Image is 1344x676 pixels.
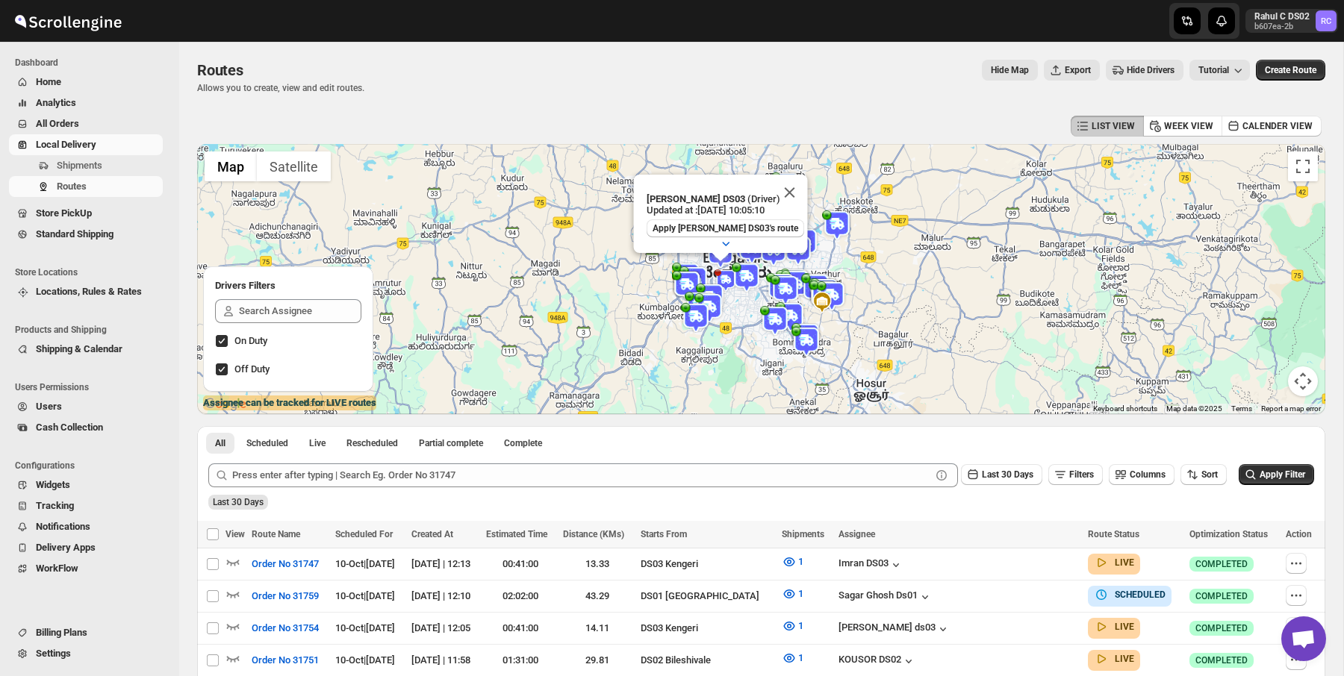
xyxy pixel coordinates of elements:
[1044,60,1100,81] button: Export
[201,395,250,414] a: Open this area in Google Maps (opens a new window)
[419,437,483,449] span: Partial complete
[232,463,931,487] input: Press enter after typing | Search Eg. Order No 31747
[1065,64,1091,76] span: Export
[36,97,76,108] span: Analytics
[563,529,624,539] span: Distance (KMs)
[57,181,87,192] span: Routes
[1115,557,1134,568] b: LIVE
[1195,590,1248,602] span: COMPLETED
[197,82,364,94] p: Allows you to create, view and edit routes.
[1189,60,1250,81] button: Tutorial
[9,93,163,113] button: Analytics
[9,113,163,134] button: All Orders
[798,620,803,631] span: 1
[1245,9,1338,33] button: User menu
[486,529,547,539] span: Estimated Time
[36,118,79,129] span: All Orders
[1106,60,1183,81] button: Hide Drivers
[839,622,951,636] div: [PERSON_NAME] ds03
[839,529,875,539] span: Assignee
[771,175,807,210] button: Close
[1288,151,1318,181] button: Toggle fullscreen view
[782,529,824,539] span: Shipments
[1115,589,1166,600] b: SCHEDULED
[9,72,163,93] button: Home
[1180,464,1227,485] button: Sort
[652,222,797,234] span: Apply [PERSON_NAME] DS03's route
[839,654,916,669] div: KOUSOR DS02
[486,621,555,636] div: 00:41:00
[982,60,1038,81] button: Map action label
[646,193,803,204] p: (Driver)
[36,286,142,297] span: Locations, Rules & Rates
[1222,116,1322,137] button: CALENDER VIEW
[197,61,243,79] span: Routes
[1254,10,1310,22] p: Rahul C DS02
[1254,22,1310,31] p: b607ea-2b
[411,621,477,636] div: [DATE] | 12:05
[641,557,773,572] div: DS03 Kengeri
[36,500,74,511] span: Tracking
[1265,64,1316,76] span: Create Route
[1094,651,1134,666] button: LIVE
[1231,404,1252,413] a: Terms (opens in new tab)
[1256,60,1325,81] button: Create Route
[15,324,169,336] span: Products and Shipping
[9,495,163,516] button: Tracking
[225,529,245,539] span: View
[1088,529,1139,539] span: Route Status
[9,396,163,417] button: Users
[243,584,328,608] button: Order No 31759
[798,556,803,567] span: 1
[346,437,398,449] span: Rescheduled
[1261,404,1321,413] a: Report a map error
[641,529,687,539] span: Starts From
[839,589,933,604] button: Sagar Ghosh Ds01
[646,204,803,216] p: Updated at : [DATE] 10:05:10
[36,228,113,240] span: Standard Shipping
[9,155,163,176] button: Shipments
[486,589,555,604] div: 02:02:00
[234,363,270,375] span: Off Duty
[411,653,477,668] div: [DATE] | 11:58
[1288,366,1318,396] button: Map camera controls
[1242,120,1313,132] span: CALENDER VIEW
[203,395,376,410] label: Assignee can be tracked for LIVE routes
[504,437,542,449] span: Complete
[486,653,555,668] div: 01:31:00
[798,652,803,663] span: 1
[36,139,96,150] span: Local Delivery
[641,621,773,636] div: DS03 Kengeri
[36,563,78,574] span: WorkFlow
[1195,558,1248,570] span: COMPLETED
[335,558,395,569] span: 10-Oct | [DATE]
[1048,464,1103,485] button: Filters
[9,339,163,360] button: Shipping & Calendar
[215,437,225,449] span: All
[839,557,903,572] div: Imran DS03
[411,589,477,604] div: [DATE] | 12:10
[252,589,319,604] span: Order No 31759
[36,542,96,553] span: Delivery Apps
[773,614,812,638] button: 1
[15,381,169,393] span: Users Permissions
[12,2,124,40] img: ScrollEngine
[335,654,395,666] span: 10-Oct | [DATE]
[243,648,328,672] button: Order No 31751
[1109,464,1175,485] button: Columns
[36,401,62,412] span: Users
[411,557,477,572] div: [DATE] | 12:13
[1071,116,1144,137] button: LIST VIEW
[234,335,267,346] span: On Duty
[309,437,326,449] span: Live
[1201,469,1218,480] span: Sort
[1239,464,1314,485] button: Apply Filter
[36,343,122,354] span: Shipping & Calendar
[201,395,250,414] img: Google
[1115,622,1134,632] b: LIVE
[1260,469,1305,480] span: Apply Filter
[1115,654,1134,664] b: LIVE
[961,464,1042,485] button: Last 30 Days
[9,176,163,197] button: Routes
